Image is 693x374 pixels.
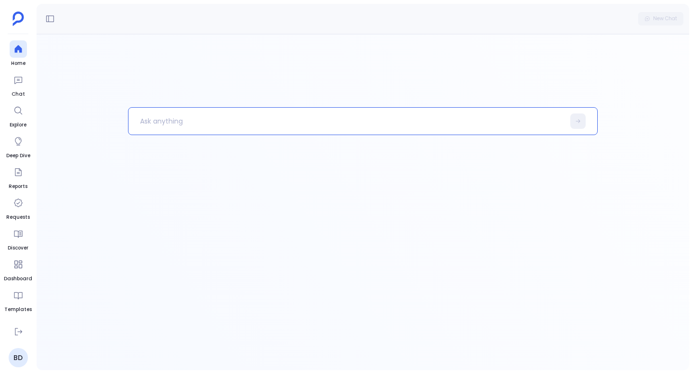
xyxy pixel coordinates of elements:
span: Reports [9,183,27,190]
span: Home [10,60,27,67]
a: Reports [9,163,27,190]
span: Deep Dive [6,152,30,160]
a: Chat [10,71,27,98]
span: Discover [8,244,28,252]
img: petavue logo [13,12,24,26]
a: Requests [6,194,30,221]
span: Requests [6,213,30,221]
a: BD [9,348,28,367]
a: Discover [8,225,28,252]
span: Dashboard [4,275,32,283]
a: Home [10,40,27,67]
a: Explore [10,102,27,129]
a: Deep Dive [6,133,30,160]
span: Explore [10,121,27,129]
a: PetaReports [3,317,34,344]
a: Dashboard [4,256,32,283]
span: Templates [4,306,32,313]
a: Templates [4,287,32,313]
span: Chat [10,90,27,98]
